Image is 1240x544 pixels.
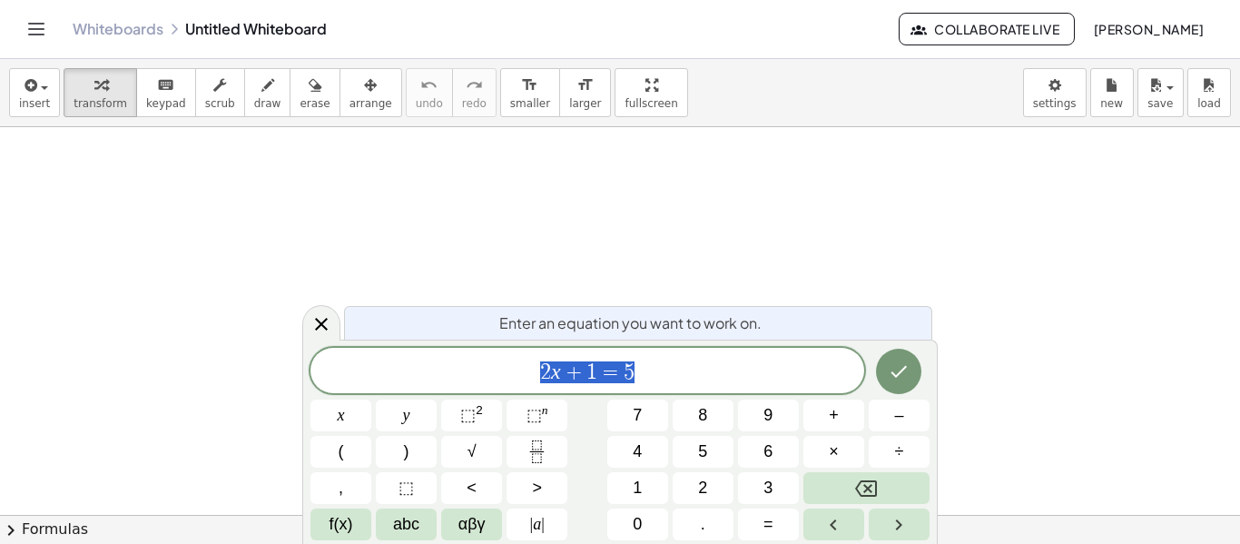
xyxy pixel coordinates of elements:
span: 8 [698,403,707,428]
i: keyboard [157,74,174,96]
span: arrange [349,97,392,110]
span: a [530,512,545,537]
button: format_sizelarger [559,68,611,117]
button: Times [803,436,864,468]
button: Backspace [803,472,930,504]
span: settings [1033,97,1077,110]
span: | [541,515,545,533]
button: [PERSON_NAME] [1078,13,1218,45]
span: erase [300,97,330,110]
span: 2 [540,361,551,383]
button: Functions [310,509,371,540]
i: redo [466,74,483,96]
span: undo [416,97,443,110]
button: keyboardkeypad [136,68,196,117]
button: 7 [607,400,668,431]
span: ⬚ [460,406,476,424]
span: = [597,361,624,383]
button: fullscreen [615,68,687,117]
sup: 2 [476,403,483,417]
button: redoredo [452,68,497,117]
span: αβγ [458,512,486,537]
button: Plus [803,400,864,431]
button: 0 [607,509,668,540]
span: 1 [633,476,642,500]
span: Collaborate Live [914,21,1059,37]
span: x [338,403,345,428]
button: 4 [607,436,668,468]
span: transform [74,97,127,110]
button: 2 [673,472,733,504]
a: Whiteboards [73,20,163,38]
span: redo [462,97,487,110]
span: < [467,476,477,500]
button: 5 [673,436,733,468]
span: y [403,403,410,428]
button: Toggle navigation [22,15,51,44]
i: format_size [576,74,594,96]
span: ÷ [895,440,904,464]
button: Superscript [507,400,567,431]
button: . [673,509,733,540]
span: abc [393,512,419,537]
span: 7 [633,403,642,428]
button: 3 [738,472,799,504]
button: settings [1023,68,1087,117]
button: Squared [441,400,502,431]
span: 0 [633,512,642,537]
button: Left arrow [803,509,864,540]
button: save [1137,68,1184,117]
span: 1 [586,361,597,383]
span: = [763,512,773,537]
button: , [310,472,371,504]
button: ( [310,436,371,468]
span: ⬚ [527,406,542,424]
span: new [1100,97,1123,110]
span: 3 [763,476,773,500]
button: Done [876,349,921,394]
span: fullscreen [625,97,677,110]
button: Less than [441,472,502,504]
var: x [551,360,561,383]
span: scrub [205,97,235,110]
span: save [1147,97,1173,110]
span: 2 [698,476,707,500]
span: 5 [624,361,635,383]
button: 8 [673,400,733,431]
span: + [561,361,587,383]
span: draw [254,97,281,110]
button: format_sizesmaller [500,68,560,117]
button: scrub [195,68,245,117]
span: , [339,476,343,500]
span: – [894,403,903,428]
button: Absolute value [507,509,567,540]
button: Fraction [507,436,567,468]
sup: n [542,403,548,417]
button: Right arrow [869,509,930,540]
span: ( [339,440,344,464]
span: 4 [633,440,642,464]
button: load [1187,68,1231,117]
button: draw [244,68,291,117]
button: transform [64,68,137,117]
span: insert [19,97,50,110]
span: | [530,515,534,533]
span: Enter an equation you want to work on. [499,312,762,334]
span: . [701,512,705,537]
span: √ [467,440,477,464]
button: Alphabet [376,509,437,540]
span: smaller [510,97,550,110]
span: [PERSON_NAME] [1093,21,1204,37]
button: y [376,400,437,431]
i: format_size [521,74,538,96]
button: x [310,400,371,431]
button: 6 [738,436,799,468]
button: Equals [738,509,799,540]
button: Square root [441,436,502,468]
span: f(x) [330,512,353,537]
span: keypad [146,97,186,110]
button: arrange [340,68,402,117]
span: > [532,476,542,500]
button: new [1090,68,1134,117]
span: 6 [763,440,773,464]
